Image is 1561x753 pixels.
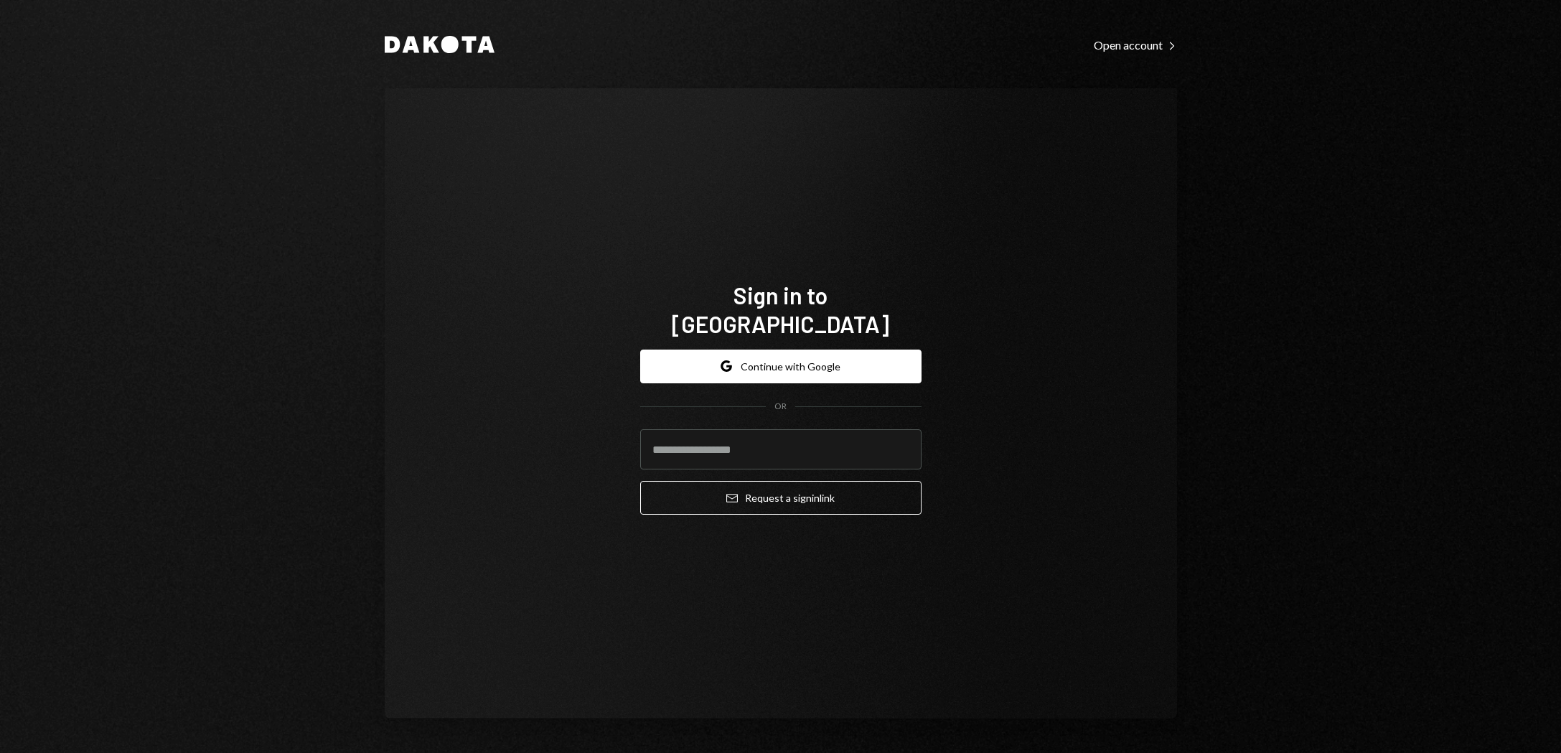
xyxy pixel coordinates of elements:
button: Continue with Google [640,350,922,383]
div: OR [774,401,787,413]
div: Open account [1094,38,1177,52]
button: Request a signinlink [640,481,922,515]
a: Open account [1094,37,1177,52]
h1: Sign in to [GEOGRAPHIC_DATA] [640,281,922,338]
